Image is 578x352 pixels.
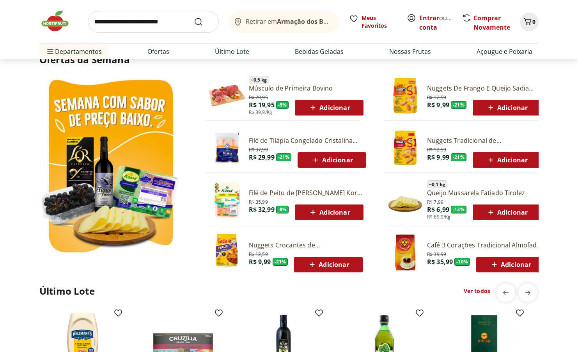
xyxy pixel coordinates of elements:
[486,103,528,112] span: Adicionar
[387,77,424,114] img: Nuggets de Frango e Queijo Sadia 300g
[249,250,268,258] span: R$ 12,59
[387,181,424,219] img: Principal
[427,197,443,205] span: R$ 7,99
[147,47,169,56] a: Ofertas
[215,47,249,56] a: Último Lote
[427,93,446,101] span: R$ 12,59
[362,14,397,30] span: Meus Favoritos
[39,53,539,66] h2: Ofertas da Semana
[249,145,268,153] span: R$ 37,99
[208,129,246,167] img: Filé de Tilápia Congelado Cristalina 400g
[473,14,510,32] a: Comprar Novamente
[419,14,462,32] a: Criar conta
[276,153,292,161] span: - 21 %
[427,205,449,214] span: R$ 6,99
[249,109,273,116] span: R$ 39,9/Kg
[427,214,451,220] span: R$ 69,9/Kg
[473,204,541,220] button: Adicionar
[249,84,363,92] a: Músculo de Primeira Bovino
[451,206,466,213] span: - 13 %
[39,285,95,297] h2: Último Lote
[298,152,366,168] button: Adicionar
[473,152,541,168] button: Adicionar
[276,206,289,213] span: - 8 %
[387,129,424,167] img: Nuggets Tradicional de Frango Sadia - 300g
[249,188,363,197] a: Filé de Peito de [PERSON_NAME] Korin 600g
[349,14,397,30] a: Meus Favoritos
[208,181,246,219] img: Filé de Peito de Frango Congelado Korin 600g
[427,153,449,162] span: R$ 9,99
[46,42,102,61] span: Departamentos
[295,100,363,116] button: Adicionar
[427,84,541,92] a: Nuggets De Frango E Queijo Sadia 300G
[249,258,271,266] span: R$ 9,99
[249,136,366,145] a: Filé de Tilápia Congelado Cristalina 400g
[477,47,532,56] a: Açougue e Peixaria
[208,77,246,114] img: Músculo de Primeira Bovino
[518,283,537,302] button: next
[489,260,531,269] span: Adicionar
[46,42,55,61] button: Menu
[295,204,363,220] button: Adicionar
[294,257,362,272] button: Adicionar
[427,188,541,197] a: Queijo Mussarela Fatiado Tirolez
[464,287,490,295] a: Ver todos
[249,93,268,101] span: R$ 20,95
[273,258,288,266] span: - 21 %
[486,155,528,165] span: Adicionar
[249,197,268,205] span: R$ 35,99
[39,9,78,33] img: Hortifruti
[427,241,544,249] a: Café 3 Corações Tradicional Almofada 500g
[520,12,539,31] button: Carrinho
[249,241,363,249] a: Nuggets Crocantes de [PERSON_NAME] 300g
[39,73,182,263] img: Ver todos
[88,11,219,33] input: search
[249,205,275,214] span: R$ 32,99
[419,14,439,22] a: Entrar
[389,47,431,56] a: Nossas Frutas
[427,180,447,188] span: ~ 0,1 kg
[496,283,515,302] button: previous
[387,234,424,271] img: Café Três Corações Tradicional Almofada 500g
[473,100,541,116] button: Adicionar
[277,17,349,26] b: Armação dos Búzios/RJ
[307,260,349,269] span: Adicionar
[451,153,466,161] span: - 21 %
[476,257,544,272] button: Adicionar
[419,13,454,32] span: ou
[249,101,275,109] span: R$ 19,95
[249,153,275,162] span: R$ 29,99
[246,18,332,25] span: Retirar em
[308,208,350,217] span: Adicionar
[208,234,246,271] img: Nuggets Crocantes de Frango Sadia 300g
[276,101,289,109] span: - 5 %
[532,18,535,25] span: 0
[311,155,353,165] span: Adicionar
[427,250,446,258] span: R$ 39,99
[194,17,213,27] button: Submit Search
[427,145,446,153] span: R$ 12,59
[249,76,269,84] span: ~ 0,5 kg
[228,11,340,33] button: Retirar emArmação dos Búzios/RJ
[454,258,470,266] span: - 10 %
[308,103,350,112] span: Adicionar
[427,136,541,145] a: Nuggets Tradicional de [PERSON_NAME] - 300g
[486,208,528,217] span: Adicionar
[295,47,344,56] a: Bebidas Geladas
[427,258,453,266] span: R$ 35,99
[451,101,466,109] span: - 21 %
[427,101,449,109] span: R$ 9,99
